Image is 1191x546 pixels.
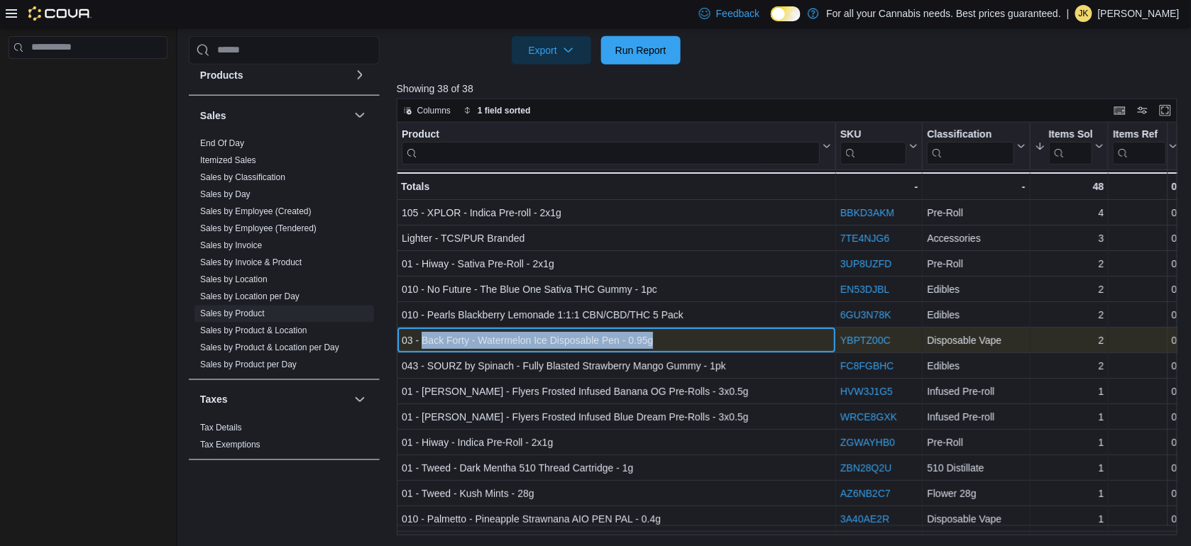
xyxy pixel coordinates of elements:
span: Sales by Product [200,308,265,319]
a: WRCE8GXK [840,411,897,423]
span: Sales by Product per Day [200,359,297,370]
a: BBKD3AKM [840,207,894,218]
button: Sales [200,108,348,122]
div: Disposable Vape [927,332,1025,349]
a: Sales by Product & Location [200,325,307,335]
button: Enter fullscreen [1157,102,1174,119]
div: 1 [1034,485,1104,502]
button: Run Report [601,36,681,65]
div: 010 - Palmetto - Pineapple Strawnana AIO PEN PAL - 0.4g [402,511,831,528]
div: 0 [1113,434,1177,451]
span: JK [1079,5,1089,22]
div: 4 [1034,204,1104,221]
a: ZGWAYHB0 [840,437,895,448]
div: SKU URL [840,128,906,164]
button: Sales [351,106,368,123]
button: Items Sold [1034,128,1104,164]
div: 3 [1034,230,1104,247]
div: 1 [1034,459,1104,477]
div: Jennifer Kinzie [1075,5,1092,22]
span: Sales by Invoice [200,240,262,251]
a: Tax Exemptions [200,440,260,450]
div: 01 - Tweed - Dark Mentha 510 Thread Cartridge - 1g [402,459,831,477]
span: Tax Exemptions [200,439,260,450]
div: 01 - Hiway - Sativa Pre-Roll - 2x1g [402,255,831,272]
div: 0 [1113,459,1177,477]
div: Lighter - TCS/PUR Branded [402,230,831,247]
span: Feedback [716,6,759,21]
input: Dark Mode [771,6,801,21]
a: Sales by Day [200,189,251,199]
a: 3A40AE2R [840,513,889,525]
a: Sales by Classification [200,172,285,182]
a: Tax Details [200,423,242,433]
div: 1 [1034,511,1104,528]
a: Sales by Employee (Tendered) [200,223,317,233]
div: Product [402,128,820,164]
nav: Complex example [9,62,168,96]
div: 01 - [PERSON_NAME] - Flyers Frosted Infused Blue Dream Pre-Rolls - 3x0.5g [402,408,831,425]
a: HVW3J1G5 [840,386,893,397]
div: 2 [1034,357,1104,374]
div: Totals [401,178,831,195]
div: Items Sold [1048,128,1092,141]
button: SKU [840,128,918,164]
div: 0 [1113,332,1177,349]
p: [PERSON_NAME] [1098,5,1180,22]
a: Sales by Employee (Created) [200,206,312,216]
a: 7TE4NJG6 [840,233,889,244]
a: Sales by Location [200,274,268,284]
div: 01 - Tweed - Kush Mints - 28g [402,485,831,502]
div: 1 [1034,383,1104,400]
button: 1 field sorted [458,102,537,119]
div: 2 [1034,332,1104,349]
div: Items Sold [1048,128,1092,164]
div: 48 [1034,178,1104,195]
a: 3UP8UZFD [840,258,891,269]
span: Sales by Product & Location [200,325,307,336]
a: Sales by Invoice [200,240,262,250]
div: 0 [1113,204,1177,221]
div: SKU [840,128,906,141]
p: | [1067,5,1070,22]
p: Showing 38 of 38 [397,82,1186,96]
div: Pre-Roll [927,204,1025,221]
span: Sales by Location per Day [200,291,300,302]
span: End Of Day [200,138,244,149]
span: Columns [417,105,451,116]
div: Items Ref [1113,128,1165,141]
a: Sales by Product & Location per Day [200,342,339,352]
button: Product [402,128,831,164]
div: Edibles [927,306,1025,323]
span: Run Report [615,43,666,57]
span: Tax Details [200,422,242,433]
div: Pre-Roll [927,255,1025,272]
div: 0 [1113,408,1177,425]
div: Disposable Vape [927,511,1025,528]
div: 0 [1113,511,1177,528]
div: 01 - Hiway - Indica Pre-Roll - 2x1g [402,434,831,451]
span: Sales by Location [200,274,268,285]
div: Product [402,128,820,141]
a: Sales by Location per Day [200,291,300,301]
div: Taxes [189,419,380,459]
span: Export [520,36,583,65]
div: - [840,178,918,195]
div: Infused Pre-roll [927,383,1025,400]
a: FC8FGBHC [840,360,894,372]
a: ZBN28Q2U [840,462,891,474]
button: Display options [1134,102,1151,119]
a: YBPTZ00C [840,335,891,346]
span: Sales by Employee (Created) [200,206,312,217]
div: 043 - SOURZ by Spinach - Fully Blasted Strawberry Mango Gummy - 1pk [402,357,831,374]
img: Cova [28,6,92,21]
div: 1 [1034,434,1104,451]
div: Items Ref [1113,128,1165,164]
a: 6GU3N78K [840,309,891,321]
div: 510 Distillate [927,459,1025,477]
div: 0 [1113,485,1177,502]
div: 010 - Pearls Blackberry Lemonade 1:1:1 CBN/CBD/THC 5 Pack [402,306,831,323]
button: Products [351,66,368,83]
a: AZ6NB2C7 [840,488,891,499]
